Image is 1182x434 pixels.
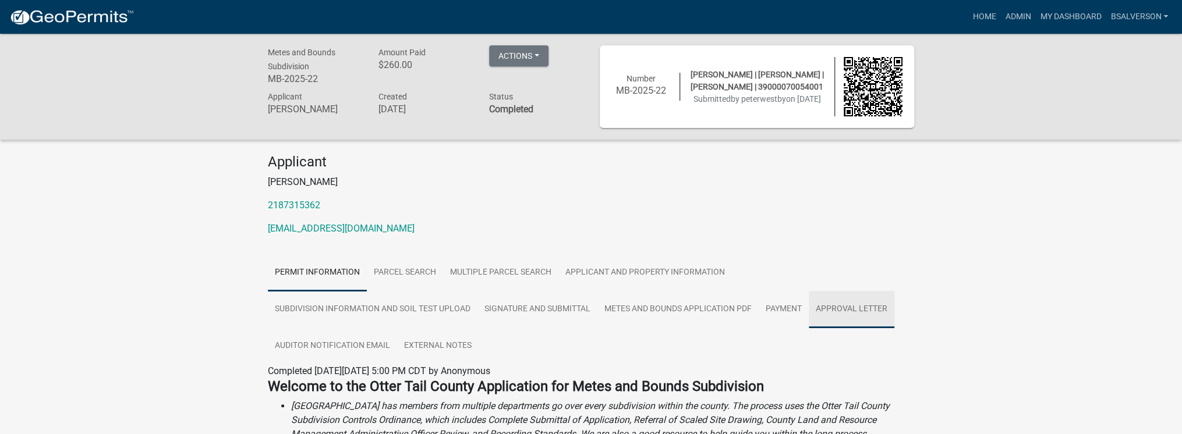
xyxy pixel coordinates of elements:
[1035,6,1106,28] a: My Dashboard
[968,6,1000,28] a: Home
[693,94,821,104] span: Submitted on [DATE]
[268,73,361,84] h6: MB-2025-22
[477,291,597,328] a: Signature and Submittal
[268,291,477,328] a: Subdivision Information and Soil Test Upload
[558,254,732,291] a: Applicant and Property Information
[1106,6,1173,28] a: BSALVERSON
[268,365,490,376] span: Completed [DATE][DATE] 5:00 PM CDT by Anonymous
[268,92,302,101] span: Applicant
[489,104,533,115] strong: Completed
[809,291,894,328] a: Approval Letter
[378,104,472,115] h6: [DATE]
[268,254,367,291] a: Permit Information
[443,254,558,291] a: Multiple Parcel Search
[844,57,903,116] img: QR code
[597,291,759,328] a: Metes and Bounds Application PDF
[397,328,479,365] a: External Notes
[759,291,809,328] a: Payment
[611,85,671,96] h6: MB-2025-22
[627,74,656,83] span: Number
[268,378,764,394] strong: Welcome to the Otter Tail County Application for Metes and Bounds Subdivision
[691,70,824,91] span: [PERSON_NAME] | [PERSON_NAME] | [PERSON_NAME] | 39000070054001
[268,48,335,71] span: Metes and Bounds Subdivision
[268,328,397,365] a: Auditor Notification Email
[268,200,320,211] a: 2187315362
[731,94,786,104] span: by peterwestby
[268,154,914,170] h4: Applicant
[367,254,443,291] a: Parcel search
[378,48,426,57] span: Amount Paid
[489,45,548,66] button: Actions
[268,175,914,189] p: [PERSON_NAME]
[1000,6,1035,28] a: Admin
[489,92,513,101] span: Status
[268,104,361,115] h6: [PERSON_NAME]
[378,59,472,70] h6: $260.00
[268,223,415,234] a: [EMAIL_ADDRESS][DOMAIN_NAME]
[378,92,407,101] span: Created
